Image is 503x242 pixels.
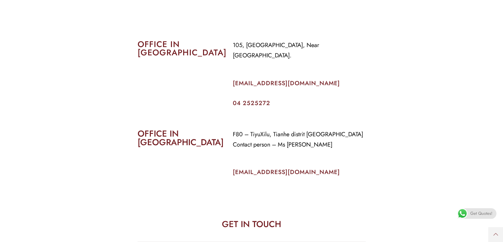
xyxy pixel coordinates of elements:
p: 105, [GEOGRAPHIC_DATA], Near [GEOGRAPHIC_DATA]. [233,40,366,61]
h2: OFFICE IN [GEOGRAPHIC_DATA] [138,129,223,147]
a: [EMAIL_ADDRESS][DOMAIN_NAME] [233,79,340,88]
span: Get Quotes! [470,208,492,219]
a: [EMAIL_ADDRESS][DOMAIN_NAME] [233,168,340,176]
h2: GET IN TOUCH [138,220,366,228]
a: 04 2525272 [233,99,270,107]
h2: OFFICE IN [GEOGRAPHIC_DATA] [138,40,223,57]
p: F80 – TiyuXilu, Tianhe distrit [GEOGRAPHIC_DATA] Contact person – Ms [PERSON_NAME] [233,129,366,150]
